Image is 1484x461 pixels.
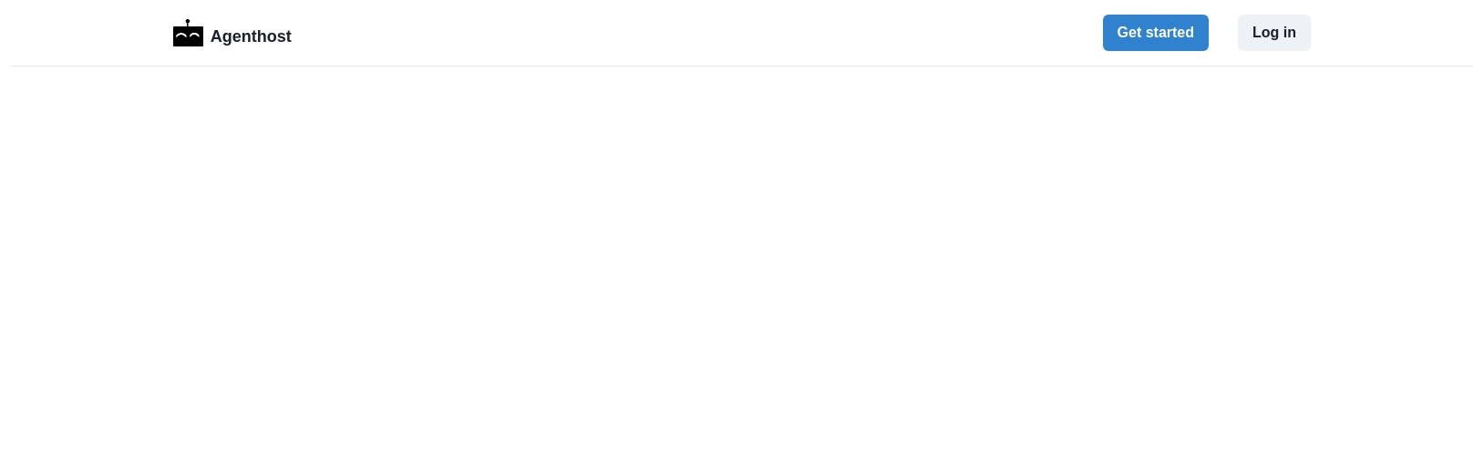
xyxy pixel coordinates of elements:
a: LogoAgenthost [173,17,292,49]
button: Log in [1238,15,1311,51]
p: Agenthost [211,17,292,49]
img: Logo [173,19,203,46]
button: Get started [1103,15,1209,51]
